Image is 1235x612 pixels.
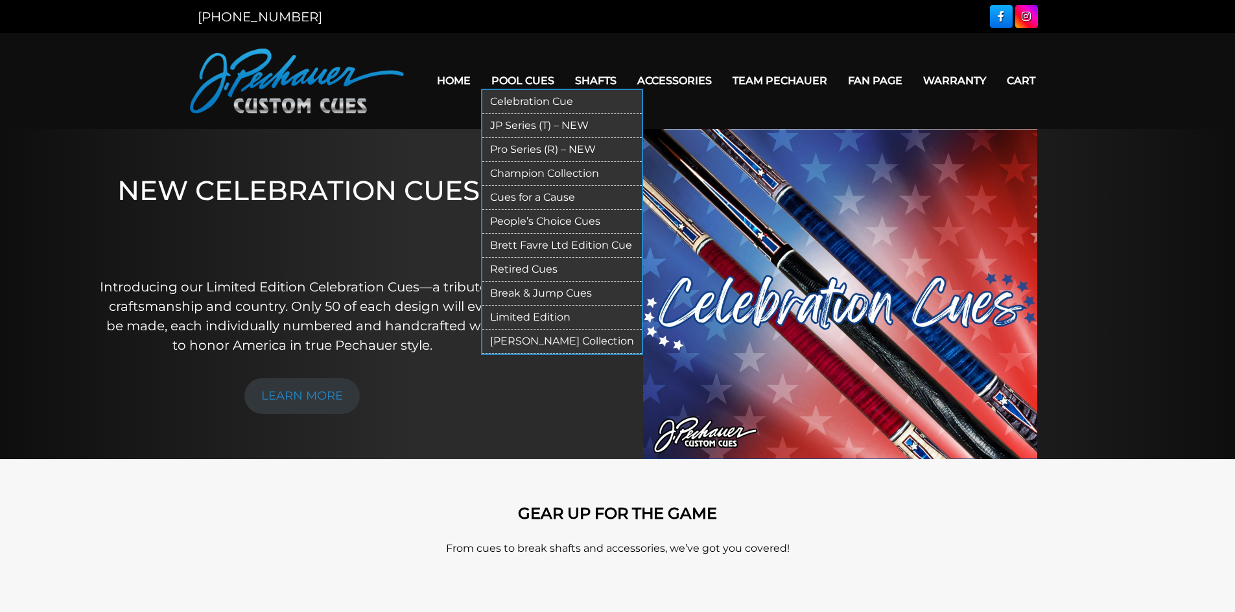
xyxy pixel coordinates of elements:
a: Accessories [627,64,722,97]
p: From cues to break shafts and accessories, we’ve got you covered! [248,541,987,556]
a: Home [427,64,481,97]
a: Cart [996,64,1046,97]
a: Fan Page [838,64,913,97]
a: Limited Edition [482,306,642,330]
a: Pro Series (R) – NEW [482,138,642,162]
a: [PHONE_NUMBER] [198,9,322,25]
a: [PERSON_NAME] Collection [482,330,642,354]
a: Retired Cues [482,258,642,282]
h1: NEW CELEBRATION CUES! [99,174,506,259]
a: Warranty [913,64,996,97]
a: Team Pechauer [722,64,838,97]
a: Cues for a Cause [482,186,642,210]
p: Introducing our Limited Edition Celebration Cues—a tribute to craftsmanship and country. Only 50 ... [99,277,506,355]
a: Break & Jump Cues [482,282,642,306]
a: Pool Cues [481,64,565,97]
a: Celebration Cue [482,90,642,114]
a: Shafts [565,64,627,97]
a: Champion Collection [482,162,642,186]
a: Brett Favre Ltd Edition Cue [482,234,642,258]
img: Pechauer Custom Cues [190,49,404,113]
a: JP Series (T) – NEW [482,114,642,138]
a: LEARN MORE [244,378,360,414]
strong: GEAR UP FOR THE GAME [518,504,717,523]
a: People’s Choice Cues [482,210,642,234]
